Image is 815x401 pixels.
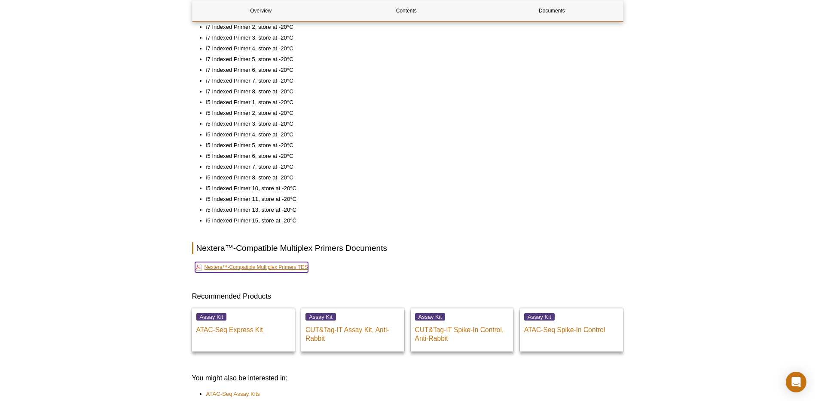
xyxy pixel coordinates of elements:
a: Documents [483,0,620,21]
li: i7 Indexed Primer 8, store at -20°C [206,87,615,96]
a: ATAC-Seq Assay Kits [206,390,260,398]
a: Overview [192,0,330,21]
div: Open Intercom Messenger [786,372,806,392]
li: i5 Indexed Primer 11, store at -20°C [206,195,615,204]
li: i7 Indexed Primer 3, store at -20°C [206,34,615,42]
p: ATAC-Seq Express Kit [196,321,291,334]
li: i7 Indexed Primer 2, store at -20°C [206,23,615,31]
a: Assay Kit CUT&Tag-IT Assay Kit, Anti-Rabbit [301,308,404,352]
a: Assay Kit ATAC-Seq Spike-In Control [520,308,623,352]
span: Assay Kit [524,313,555,321]
li: i5 Indexed Primer 10, store at -20°C [206,184,615,193]
li: i5 Indexed Primer 1, store at -20°C [206,98,615,107]
li: i5 Indexed Primer 6, store at -20°C [206,152,615,160]
a: Assay Kit ATAC-Seq Express Kit [192,308,295,352]
h3: You might also be interested in: [192,373,623,383]
li: i5 Indexed Primer 4, store at -20°C [206,130,615,139]
p: CUT&Tag-IT Assay Kit, Anti-Rabbit [305,321,400,343]
a: Contents [338,0,475,21]
li: i5 Indexed Primer 5, store at -20°C [206,141,615,150]
span: Assay Kit [305,313,336,321]
li: i5 Indexed Primer 7, store at -20°C [206,163,615,171]
li: i5 Indexed Primer 15, store at -20°C [206,216,615,225]
span: Assay Kit [196,313,227,321]
h2: Nextera™-Compatible Multiplex Primers Documents [192,242,623,254]
a: Nextera™-Compatible Multiplex Primers TDS [195,262,308,272]
li: i5 Indexed Primer 2, store at -20°C [206,109,615,117]
span: Assay Kit [415,313,446,321]
li: i7 Indexed Primer 5, store at -20°C [206,55,615,64]
li: i7 Indexed Primer 7, store at -20°C [206,77,615,85]
a: Assay Kit CUT&Tag-IT Spike-In Control, Anti-Rabbit [411,308,514,352]
li: i7 Indexed Primer 6, store at -20°C [206,66,615,74]
h3: Recommended Products [192,291,623,302]
li: i5 Indexed Primer 8, store at -20°C [206,173,615,182]
li: i7 Indexed Primer 4, store at -20°C [206,44,615,53]
li: i5 Indexed Primer 3, store at -20°C [206,120,615,128]
p: ATAC-Seq Spike-In Control [524,321,619,334]
p: CUT&Tag-IT Spike-In Control, Anti-Rabbit [415,321,510,343]
li: i5 Indexed Primer 13, store at -20°C [206,206,615,214]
